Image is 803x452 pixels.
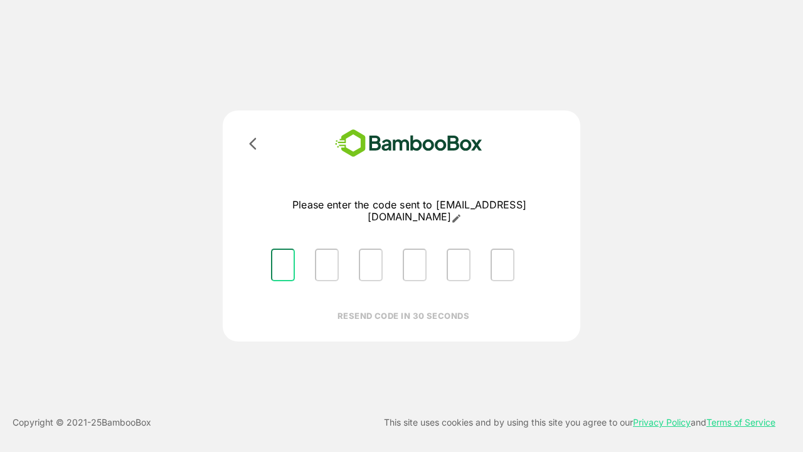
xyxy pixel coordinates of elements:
input: Please enter OTP character 2 [315,249,339,281]
a: Terms of Service [706,417,775,428]
input: Please enter OTP character 5 [447,249,471,281]
a: Privacy Policy [633,417,691,428]
input: Please enter OTP character 3 [359,249,383,281]
input: Please enter OTP character 4 [403,249,427,281]
input: Please enter OTP character 6 [491,249,514,281]
img: bamboobox [317,126,501,161]
p: Copyright © 2021- 25 BambooBox [13,415,151,430]
input: Please enter OTP character 1 [271,249,295,281]
p: This site uses cookies and by using this site you agree to our and [384,415,775,430]
p: Please enter the code sent to [EMAIL_ADDRESS][DOMAIN_NAME] [261,199,558,223]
